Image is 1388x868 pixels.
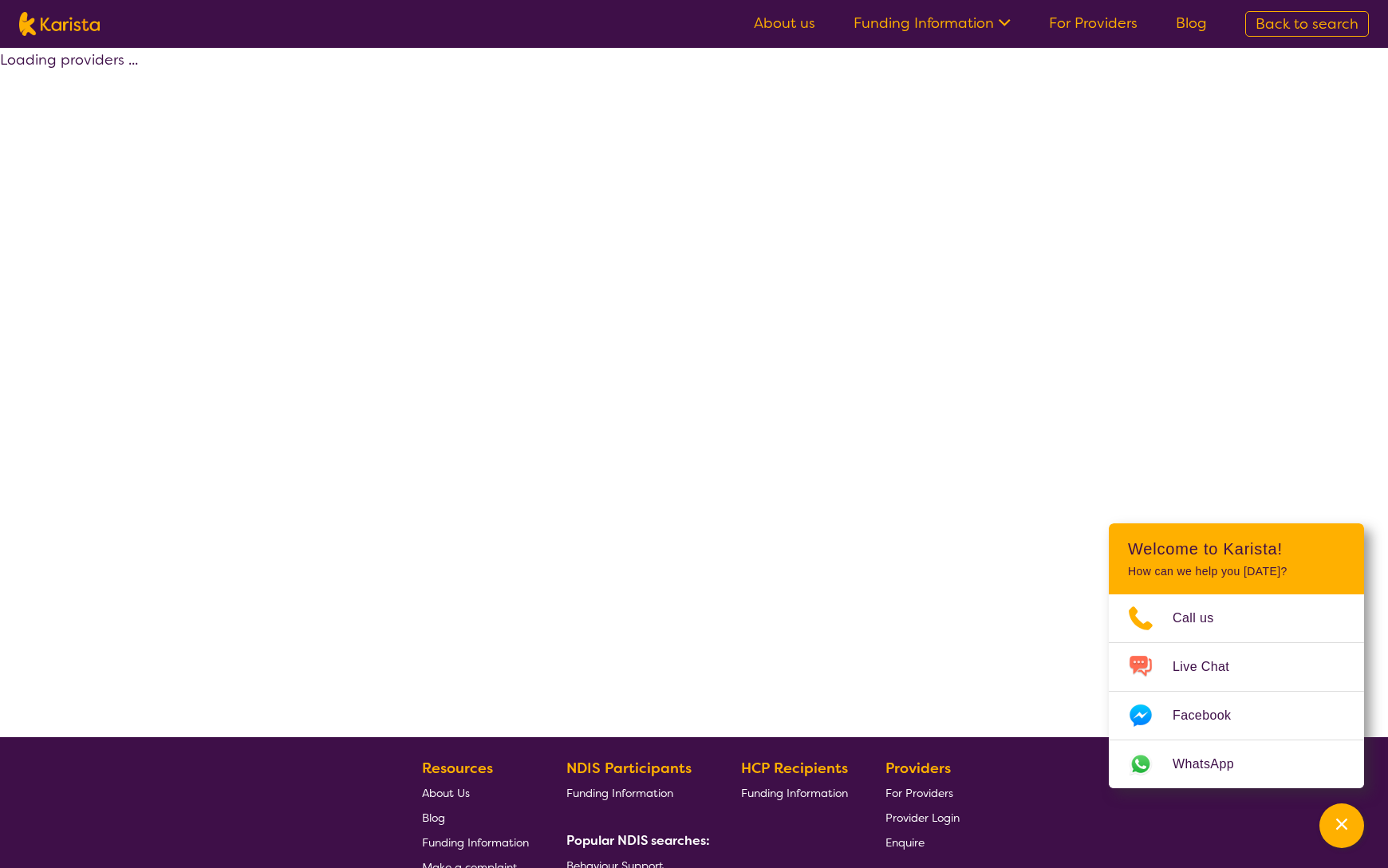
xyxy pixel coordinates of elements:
a: Blog [1176,14,1207,33]
a: Provider Login [885,805,960,830]
span: Funding Information [566,786,673,800]
b: Popular NDIS searches: [566,832,710,849]
ul: Choose channel [1109,594,1364,788]
a: Funding Information [741,780,848,805]
a: Enquire [885,830,960,854]
b: Providers [885,759,951,778]
span: Funding Information [741,786,848,800]
span: Live Chat [1173,655,1248,679]
a: Funding Information [854,14,1011,33]
a: For Providers [885,780,960,805]
a: Web link opens in a new tab. [1109,740,1364,788]
span: Back to search [1256,14,1358,34]
a: Funding Information [566,780,704,805]
span: Funding Information [422,835,529,850]
span: Facebook [1173,704,1250,728]
b: HCP Recipients [741,759,848,778]
b: NDIS Participants [566,759,692,778]
p: How can we help you [DATE]? [1128,565,1345,578]
span: About Us [422,786,470,800]
span: For Providers [885,786,953,800]
span: Enquire [885,835,925,850]
span: Provider Login [885,811,960,825]
button: Channel Menu [1319,803,1364,848]
a: Funding Information [422,830,529,854]
h2: Welcome to Karista! [1128,539,1345,558]
b: Resources [422,759,493,778]
div: Channel Menu [1109,523,1364,788]
a: About Us [422,780,529,805]
a: For Providers [1049,14,1138,33]
a: Back to search [1245,11,1369,37]
img: Karista logo [19,12,100,36]
span: Call us [1173,606,1233,630]
a: About us [754,14,815,33]
span: Blog [422,811,445,825]
span: WhatsApp [1173,752,1253,776]
a: Blog [422,805,529,830]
